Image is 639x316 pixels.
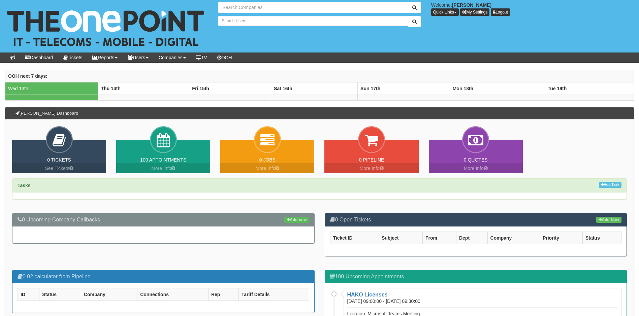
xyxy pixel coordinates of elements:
[5,70,634,82] th: OOH next 7 days:
[599,182,621,188] a: Add Task
[212,52,237,63] a: OOH
[18,288,39,301] th: ID
[18,274,309,280] h3: 0 02 calculator from Pipeline
[330,217,622,223] h3: 0 Open Tickets
[324,163,418,173] a: More Info
[39,288,81,301] th: Status
[137,288,209,301] th: Connections
[218,2,408,13] input: Search Companies
[58,52,88,63] a: Tickets
[98,82,189,95] th: Thu 14th
[259,157,276,163] a: 0 Jobs
[18,183,31,188] strong: Tasks
[429,163,523,173] a: More Info
[189,82,271,95] th: Fri 15th
[47,157,71,163] a: 0 Tickets
[191,52,212,63] a: TV
[12,163,106,173] a: See Tickets
[491,8,510,16] a: Logout
[18,217,309,223] h3: 0 Upcoming Company Callbacks
[140,157,186,163] a: 100 Appointments
[20,52,58,63] a: Dashboard
[330,274,622,280] h3: 100 Upcoming Appointments
[116,163,210,173] a: More Info
[220,163,314,173] a: More Info
[358,82,450,95] th: Sun 17th
[330,232,379,244] th: Ticket ID
[379,232,422,244] th: Subject
[238,288,309,301] th: Tariff Details
[271,82,358,95] th: Sat 16th
[284,217,309,223] a: Add new
[545,82,634,95] th: Tue 19th
[218,16,408,26] input: Search Users
[422,232,456,244] th: From
[450,82,545,95] th: Mon 18th
[487,232,540,244] th: Company
[582,232,621,244] th: Status
[12,108,82,119] h3: [PERSON_NAME] Dashboard
[359,157,384,163] a: 0 Pipeline
[123,52,154,63] a: Users
[596,217,621,223] a: Add New
[347,298,425,305] div: [DATE] 09:00:00 - [DATE] 09:30:00
[154,52,191,63] a: Companies
[208,288,238,301] th: Rep
[456,232,487,244] th: Dept
[431,8,459,16] button: Quick Links
[464,157,488,163] a: 0 Quotes
[347,292,388,297] a: HAKO Licenses
[426,2,639,16] div: Welcome,
[452,2,491,8] b: [PERSON_NAME]
[81,288,137,301] th: Company
[87,52,123,63] a: Reports
[5,82,98,95] td: Wed 13th
[460,8,490,16] a: My Settings
[540,232,582,244] th: Priority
